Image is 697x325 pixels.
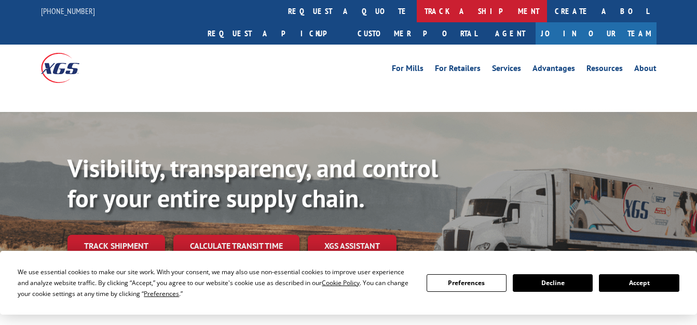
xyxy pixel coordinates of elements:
[41,6,95,16] a: [PHONE_NUMBER]
[173,235,299,257] a: Calculate transit time
[67,152,438,214] b: Visibility, transparency, and control for your entire supply chain.
[392,64,423,76] a: For Mills
[492,64,521,76] a: Services
[350,22,485,45] a: Customer Portal
[536,22,657,45] a: Join Our Team
[599,274,679,292] button: Accept
[18,266,414,299] div: We use essential cookies to make our site work. With your consent, we may also use non-essential ...
[308,235,397,257] a: XGS ASSISTANT
[485,22,536,45] a: Agent
[435,64,481,76] a: For Retailers
[144,289,179,298] span: Preferences
[67,235,165,257] a: Track shipment
[427,274,507,292] button: Preferences
[586,64,623,76] a: Resources
[322,278,360,287] span: Cookie Policy
[532,64,575,76] a: Advantages
[513,274,593,292] button: Decline
[200,22,350,45] a: Request a pickup
[634,64,657,76] a: About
